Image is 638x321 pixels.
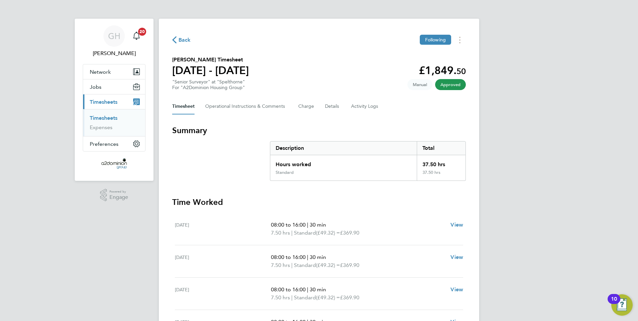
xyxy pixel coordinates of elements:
span: Standard [294,294,316,302]
span: 7.50 hrs [271,230,290,236]
span: 30 min [310,286,326,293]
span: £369.90 [340,294,359,301]
span: | [291,230,293,236]
span: | [291,294,293,301]
a: Go to home page [83,158,145,169]
button: Open Resource Center, 10 new notifications [611,294,633,316]
div: Hours worked [270,155,417,170]
span: Standard [294,261,316,269]
app-decimal: £1,849. [419,64,466,77]
button: Activity Logs [351,98,379,114]
button: Preferences [83,136,145,151]
span: View [450,222,463,228]
span: 20 [138,28,146,36]
span: Preferences [90,141,118,147]
span: | [307,254,308,260]
button: Following [420,35,451,45]
span: | [307,222,308,228]
div: Summary [270,141,466,181]
span: (£49.32) = [316,230,340,236]
span: | [307,286,308,293]
span: £369.90 [340,262,359,268]
div: Standard [276,170,294,175]
a: View [450,286,463,294]
span: (£49.32) = [316,294,340,301]
button: Charge [298,98,314,114]
span: This timesheet has been approved. [435,79,466,90]
a: Powered byEngage [100,189,128,202]
span: View [450,286,463,293]
span: Back [179,36,191,44]
div: Total [417,141,465,155]
span: 7.50 hrs [271,294,290,301]
h3: Summary [172,125,466,136]
button: Operational Instructions & Comments [205,98,288,114]
span: 30 min [310,254,326,260]
div: 10 [611,299,617,308]
img: a2dominion-logo-retina.png [101,158,126,169]
span: Graham Horsley [83,49,145,57]
h2: [PERSON_NAME] Timesheet [172,56,249,64]
nav: Main navigation [75,19,153,181]
span: 08:00 to 16:00 [271,254,306,260]
button: Jobs [83,79,145,94]
span: This timesheet was manually created. [407,79,432,90]
div: [DATE] [175,221,271,237]
span: 30 min [310,222,326,228]
a: Timesheets [90,115,117,121]
a: 20 [130,25,143,47]
span: £369.90 [340,230,359,236]
h3: Time Worked [172,197,466,208]
a: Expenses [90,124,112,130]
span: (£49.32) = [316,262,340,268]
a: View [450,253,463,261]
h1: [DATE] - [DATE] [172,64,249,77]
button: Timesheet [172,98,195,114]
span: 08:00 to 16:00 [271,222,306,228]
div: Description [270,141,417,155]
span: Timesheets [90,99,117,105]
a: GH[PERSON_NAME] [83,25,145,57]
div: For "A2Dominion Housing Group" [172,85,245,90]
button: Back [172,36,191,44]
button: Network [83,64,145,79]
span: 08:00 to 16:00 [271,286,306,293]
div: "Senior Surveyor" at "Spelthorne" [172,79,245,90]
span: GH [108,32,120,40]
span: Standard [294,229,316,237]
span: Network [90,69,111,75]
button: Timesheets [83,94,145,109]
div: [DATE] [175,253,271,269]
span: 7.50 hrs [271,262,290,268]
span: Engage [109,195,128,200]
button: Timesheets Menu [454,35,466,45]
span: Following [425,37,446,43]
a: View [450,221,463,229]
span: Jobs [90,84,101,90]
span: 50 [456,66,466,76]
span: View [450,254,463,260]
span: Powered by [109,189,128,195]
button: Details [325,98,340,114]
div: 37.50 hrs [417,170,465,181]
span: | [291,262,293,268]
div: Timesheets [83,109,145,136]
div: [DATE] [175,286,271,302]
div: 37.50 hrs [417,155,465,170]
